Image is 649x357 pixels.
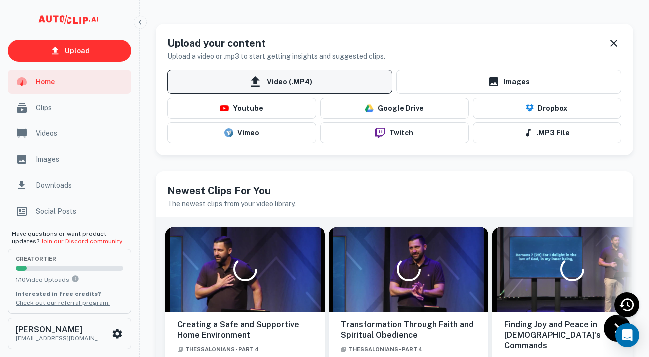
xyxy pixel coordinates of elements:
p: [EMAIL_ADDRESS][DOMAIN_NAME] [16,334,106,343]
div: Open Intercom Messenger [615,323,639,347]
span: Clips [36,102,125,113]
h6: Finding Joy and Peace in [DEMOGRAPHIC_DATA]'s Commands [504,320,640,351]
a: Join our Discord community. [41,238,123,245]
div: Recent Activity [614,292,639,317]
h6: [PERSON_NAME] [16,326,106,334]
svg: You can upload 10 videos per month on the creator tier. Upgrade to upload more. [71,275,79,283]
button: .MP3 File [473,122,621,143]
p: Interested in free credits? [16,289,123,298]
button: [PERSON_NAME][EMAIL_ADDRESS][DOMAIN_NAME] [8,318,131,349]
h6: Creating a Safe and Supportive Home Environment [177,320,313,341]
span: Thessalonians - Part 4 [341,346,422,352]
button: Dropbox [473,98,621,119]
h5: Upload your content [167,36,385,51]
h5: Newest Clips For You [167,183,621,198]
button: creatorTier1/10Video UploadsYou can upload 10 videos per month on the creator tier. Upgrade to up... [8,249,131,314]
span: Images [36,154,125,165]
button: Youtube [167,98,316,119]
a: Images [8,147,131,171]
a: Thessalonians - Part 4 [177,344,259,353]
span: Downloads [36,180,125,191]
span: creator Tier [16,256,123,262]
button: Twitch [320,122,469,143]
a: Downloads [8,173,131,197]
img: youtube-logo.png [220,105,229,111]
a: Images [396,70,621,94]
p: Upload [65,45,90,56]
a: Home [8,70,131,94]
a: Check out our referral program. [16,299,110,306]
img: vimeo-logo.svg [224,128,233,137]
h6: Transformation Through Faith and Spiritual Obedience [341,320,477,341]
a: Thessalonians - Part 4 [341,344,422,353]
img: Dropbox Logo [526,104,534,113]
h6: Upload a video or .mp3 to start getting insights and suggested clips. [167,51,385,62]
span: Thessalonians - Part 4 [177,346,259,352]
h6: The newest clips from your video library. [167,198,621,209]
span: Videos [36,128,125,139]
img: drive-logo.png [365,104,374,113]
button: Google Drive [320,98,469,119]
p: 1 / 10 Video Uploads [16,275,123,284]
span: Video (.MP4) [167,70,392,94]
a: Clips [8,96,131,119]
a: Videos [8,121,131,145]
span: Have questions or want product updates? [12,230,123,245]
img: twitch-logo.png [371,128,389,138]
a: Upload [8,40,131,62]
a: Social Posts [8,199,131,223]
button: Vimeo [167,122,316,143]
button: Dismiss [606,36,621,51]
span: Home [36,76,125,87]
span: Social Posts [36,206,125,217]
